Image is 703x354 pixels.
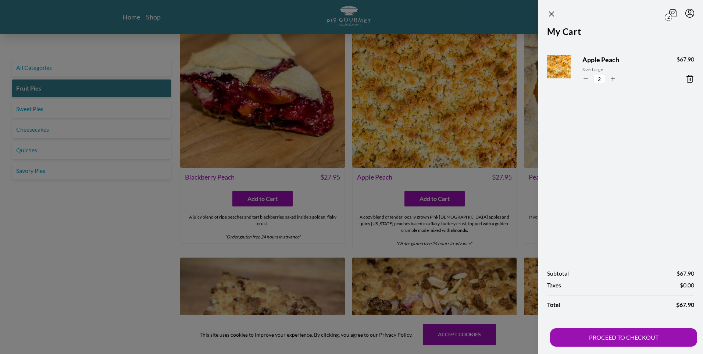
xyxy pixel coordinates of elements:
[685,9,694,18] button: Menu
[582,55,665,65] span: Apple Peach
[547,269,569,278] span: Subtotal
[550,328,697,347] button: PROCEED TO CHECKOUT
[676,300,694,309] span: $ 67.90
[547,25,694,43] h2: My Cart
[547,281,561,290] span: Taxes
[547,10,556,18] button: Close panel
[665,14,672,21] span: 2
[677,269,694,278] span: $ 67.90
[547,300,560,309] span: Total
[677,55,694,64] span: $ 67.90
[543,48,588,93] img: Product Image
[680,281,694,290] span: $ 0.00
[582,66,665,73] span: Size: Large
